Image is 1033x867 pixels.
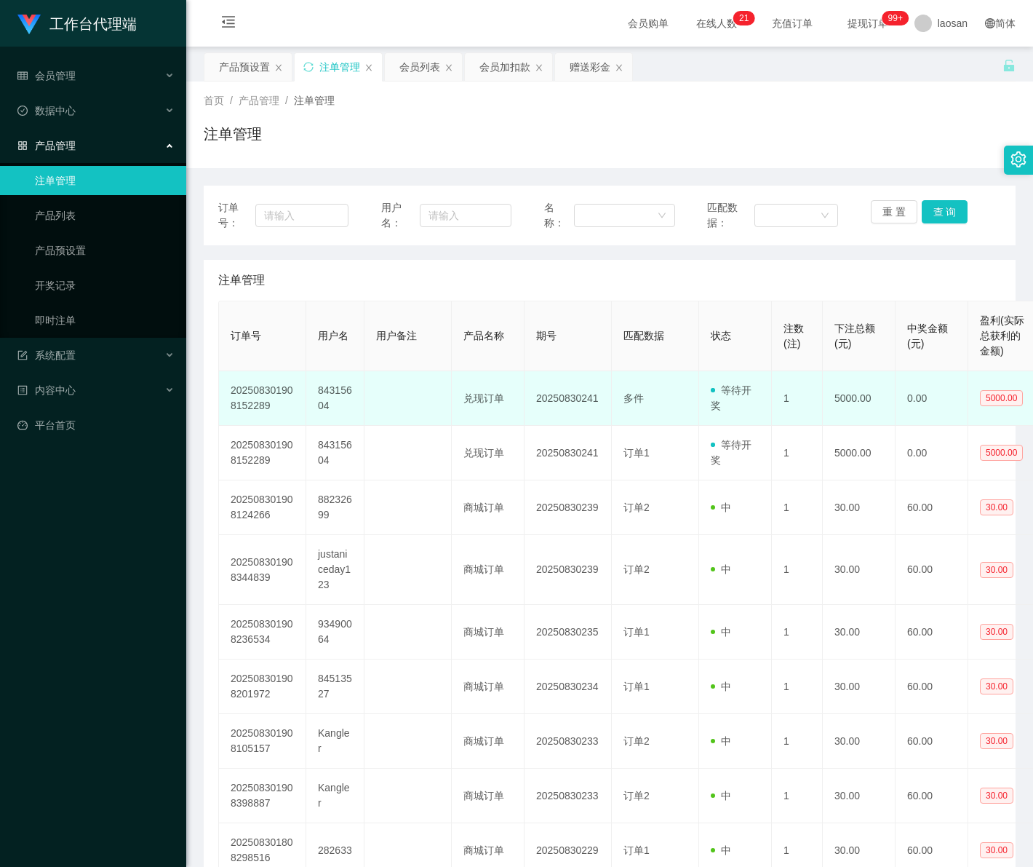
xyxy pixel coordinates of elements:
i: 图标: close [364,63,373,72]
i: 图标: menu-fold [204,1,253,47]
td: 0.00 [896,426,968,480]
span: 内容中心 [17,384,76,396]
span: 数据中心 [17,105,76,116]
span: 订单号 [231,330,261,341]
input: 请输入 [255,204,348,227]
button: 查 询 [922,200,968,223]
span: 中 [711,563,731,575]
i: 图标: sync [303,62,314,72]
i: 图标: check-circle-o [17,106,28,116]
span: 期号 [536,330,557,341]
td: 20250830241 [525,426,612,480]
p: 2 [739,11,744,25]
td: 20250830235 [525,605,612,660]
i: 图标: close [615,63,623,72]
img: logo.9652507e.png [17,15,41,35]
td: 60.00 [896,660,968,714]
span: 会员管理 [17,70,76,82]
span: 订单1 [623,626,650,638]
td: 兑现订单 [452,371,525,426]
i: 图标: setting [1010,151,1026,167]
td: 20250830233 [525,769,612,823]
td: 1 [772,769,823,823]
td: 60.00 [896,605,968,660]
span: 注单管理 [294,95,335,106]
a: 产品预设置 [35,236,175,265]
input: 请输入 [420,204,512,227]
td: 84513527 [306,660,364,714]
span: 等待开奖 [711,439,751,466]
td: 84315604 [306,426,364,480]
td: 60.00 [896,535,968,605]
td: 兑现订单 [452,426,525,480]
sup: 1035 [882,11,909,25]
span: 5000.00 [980,390,1023,406]
span: 30.00 [980,562,1013,578]
td: Kangler [306,769,364,823]
span: 注单管理 [218,272,265,289]
span: 盈利(实际总获利的金额) [980,314,1024,357]
td: 商城订单 [452,535,525,605]
a: 开奖记录 [35,271,175,300]
i: 图标: global [985,18,995,28]
a: 注单管理 [35,166,175,195]
span: 名称： [544,200,574,231]
span: 30.00 [980,733,1013,749]
td: 30.00 [823,535,896,605]
td: 商城订单 [452,660,525,714]
td: justaniceday123 [306,535,364,605]
button: 重 置 [871,200,917,223]
span: 中 [711,626,731,638]
td: 30.00 [823,769,896,823]
div: 会员加扣款 [479,53,530,81]
td: 60.00 [896,480,968,535]
td: 202508301908236534 [219,605,306,660]
i: 图标: down [821,211,829,221]
span: / [285,95,288,106]
td: 1 [772,714,823,769]
td: 202508301908201972 [219,660,306,714]
td: 30.00 [823,480,896,535]
td: Kangler [306,714,364,769]
i: 图标: unlock [1002,59,1016,72]
td: 30.00 [823,605,896,660]
td: 1 [772,660,823,714]
i: 图标: profile [17,385,28,395]
p: 1 [744,11,749,25]
td: 5000.00 [823,371,896,426]
div: 注单管理 [319,53,360,81]
td: 30.00 [823,660,896,714]
i: 图标: close [535,63,543,72]
td: 商城订单 [452,769,525,823]
h1: 工作台代理端 [49,1,137,47]
span: 中奖金额(元) [907,322,948,349]
span: 用户名： [381,200,420,231]
td: 202508301908124266 [219,480,306,535]
span: 30.00 [980,678,1013,694]
i: 图标: close [274,63,283,72]
i: 图标: down [658,211,666,221]
div: 赠送彩金 [570,53,610,81]
span: 产品管理 [17,140,76,151]
span: 匹配数据 [623,330,664,341]
i: 图标: form [17,350,28,360]
span: 订单1 [623,447,650,459]
span: 30.00 [980,624,1013,640]
span: 多件 [623,392,644,404]
td: 84315604 [306,371,364,426]
td: 20250830233 [525,714,612,769]
span: 首页 [204,95,224,106]
td: 商城订单 [452,605,525,660]
div: 产品预设置 [219,53,270,81]
i: 图标: close [444,63,453,72]
span: 匹配数据： [707,200,754,231]
a: 产品列表 [35,201,175,230]
td: 1 [772,605,823,660]
td: 20250830241 [525,371,612,426]
span: / [230,95,233,106]
sup: 21 [733,11,754,25]
span: 充值订单 [765,18,820,28]
td: 202508301908152289 [219,371,306,426]
span: 订单2 [623,502,650,513]
span: 用户名 [318,330,348,341]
